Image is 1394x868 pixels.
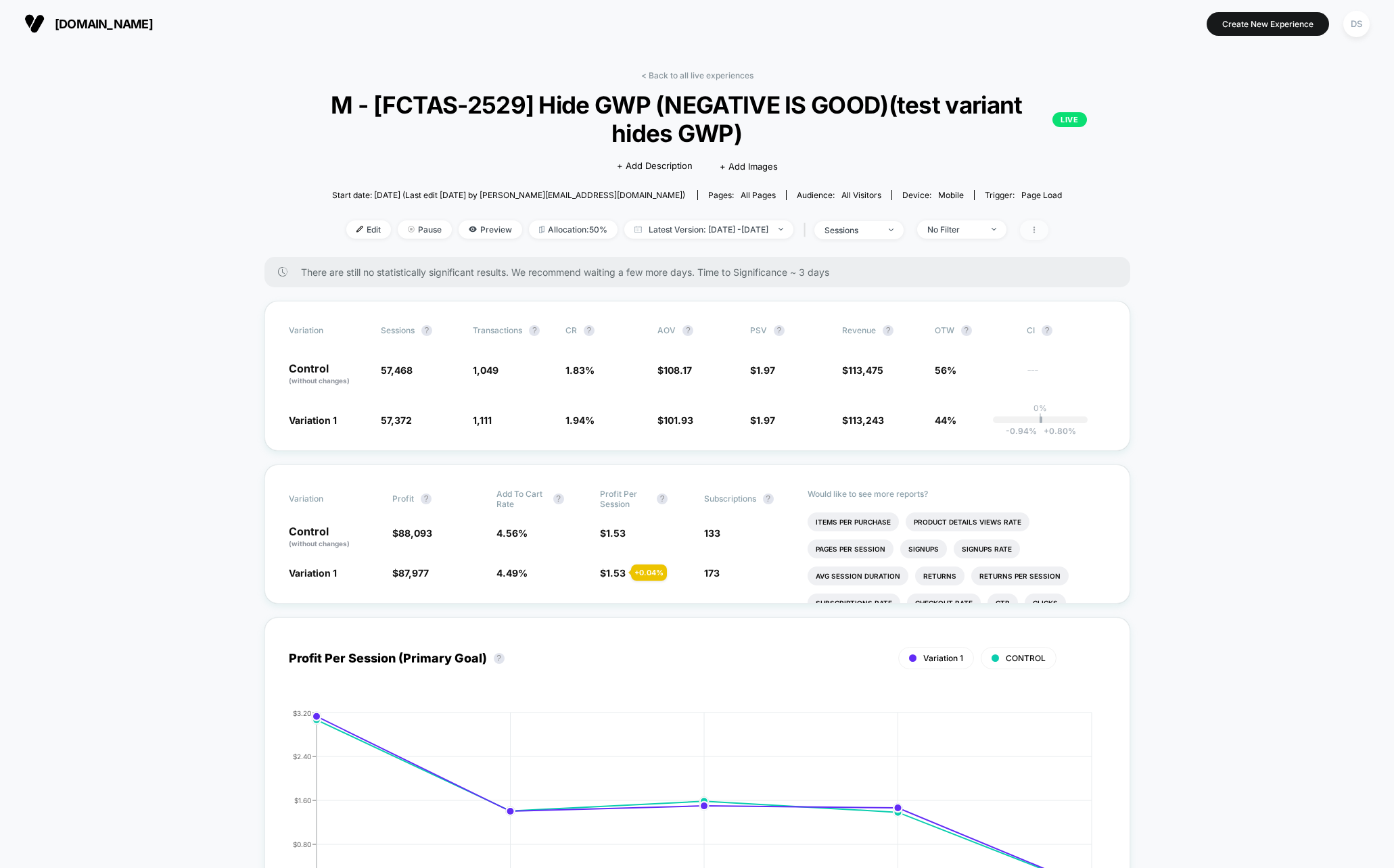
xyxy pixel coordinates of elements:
span: AOV [657,325,676,335]
div: No Filter [927,224,981,235]
span: Revenue [842,325,876,335]
span: $ [600,527,626,539]
p: Control [289,363,367,386]
span: 88,093 [398,527,432,539]
span: Transactions [473,325,522,335]
li: Signups Rate [954,539,1020,558]
img: rebalance [539,226,544,233]
span: $ [842,364,883,376]
button: ? [774,325,785,336]
span: Allocation: 50% [529,220,618,239]
button: ? [494,653,505,664]
span: 44% [935,414,956,426]
span: 1.94 % [565,414,595,426]
span: 1.53 [606,527,626,539]
span: Latest Version: [DATE] - [DATE] [624,220,793,239]
img: Visually logo [24,14,45,34]
span: 101.93 [664,414,693,426]
span: Variation 1 [289,414,337,426]
tspan: $3.20 [293,708,311,717]
span: Profit [392,493,414,504]
img: end [408,226,415,233]
li: Signups [900,539,947,558]
span: (without changes) [289,539,350,548]
button: ? [1042,325,1052,336]
li: Ctr [988,594,1018,612]
button: ? [657,493,668,504]
img: calendar [634,226,642,233]
tspan: $1.60 [294,796,311,804]
tspan: $2.40 [293,752,311,760]
span: + Add Images [720,161,778,172]
p: LIVE [1052,112,1086,127]
span: 113,243 [848,414,884,426]
li: Clicks [1025,594,1066,612]
li: Avg Session Duration [808,566,908,585]
span: All Visitors [841,190,881,200]
span: Variation [289,489,363,509]
span: Start date: [DATE] (Last edit [DATE] by [PERSON_NAME][EMAIL_ADDRESS][DOMAIN_NAME]) [332,190,685,200]
img: end [992,228,996,231]
a: < Back to all live experiences [641,70,753,80]
span: $ [750,414,775,426]
span: Sessions [381,325,415,335]
span: Subscriptions [704,493,756,504]
li: Subscriptions Rate [808,594,900,612]
span: 1.83 % [565,364,595,376]
span: 0.80 % [1037,426,1076,436]
span: Pause [398,220,452,239]
span: $ [657,364,692,376]
span: Page Load [1021,190,1062,200]
span: $ [392,527,432,539]
button: ? [961,325,972,336]
button: ? [421,325,432,336]
span: CONTROL [1006,653,1046,663]
li: Product Details Views Rate [906,512,1029,531]
span: CI [1027,325,1101,336]
span: + [1044,426,1049,436]
p: Control [289,526,379,549]
span: | [800,220,814,240]
span: Preview [459,220,522,239]
div: + 0.04 % [631,564,667,581]
span: 87,977 [398,567,429,579]
p: Would like to see more reports? [808,489,1106,499]
li: Pages Per Session [808,539,893,558]
span: $ [392,567,429,579]
span: --- [1027,366,1105,386]
span: $ [842,414,884,426]
span: 1.97 [756,414,775,426]
span: $ [657,414,693,426]
button: [DOMAIN_NAME] [20,13,157,34]
span: 173 [704,567,720,579]
span: 4.56 % [496,527,528,539]
span: Add To Cart Rate [496,489,547,509]
span: Device: [891,190,974,200]
li: Checkout Rate [907,594,981,612]
span: Variation 1 [923,653,963,663]
span: $ [750,364,775,376]
span: 1.97 [756,364,775,376]
span: 108.17 [664,364,692,376]
span: (without changes) [289,377,350,385]
img: end [889,228,893,231]
span: 4.49 % [496,567,528,579]
span: 56% [935,364,956,376]
span: -0.94 % [1006,426,1037,436]
span: OTW [935,325,1009,336]
li: Returns [915,566,965,585]
span: mobile [938,190,964,200]
button: ? [883,325,893,336]
div: Trigger: [985,190,1062,200]
span: $ [600,567,626,579]
button: DS [1339,10,1374,38]
img: end [779,228,783,231]
button: ? [421,493,432,504]
span: 57,372 [381,414,412,426]
span: 113,475 [848,364,883,376]
li: Items Per Purchase [808,512,899,531]
span: 133 [704,527,720,539]
span: Profit Per Session [600,489,650,509]
li: Returns Per Session [971,566,1069,585]
button: ? [553,493,564,504]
